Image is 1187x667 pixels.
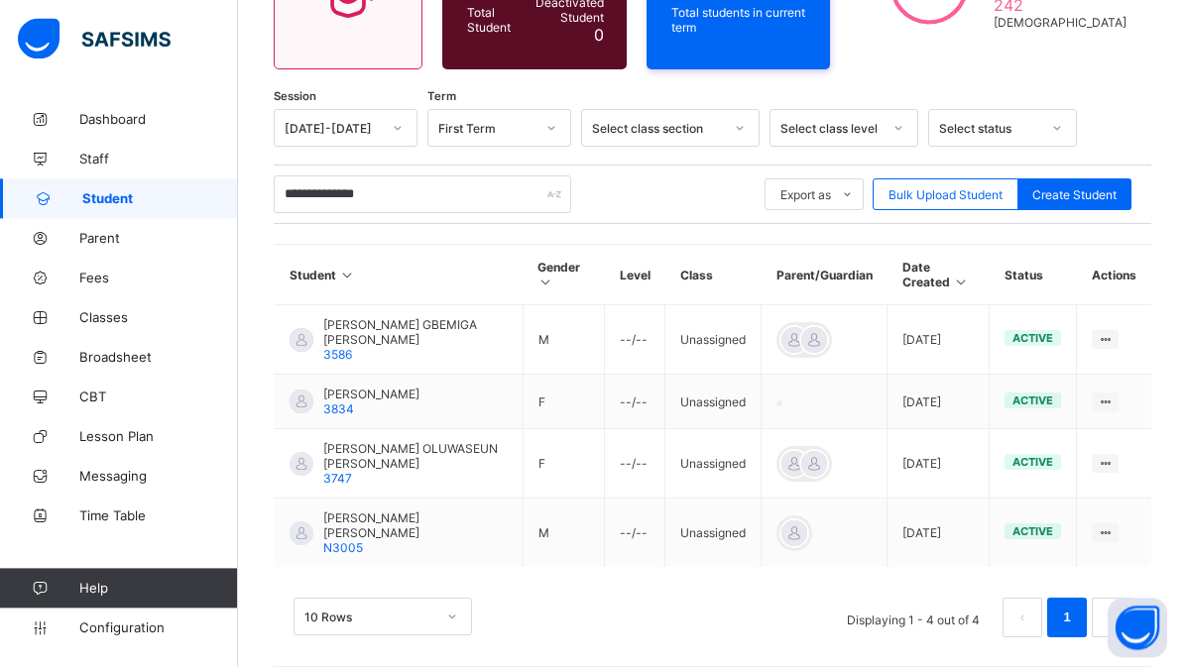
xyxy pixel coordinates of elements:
td: M [523,305,605,375]
td: --/-- [605,305,665,375]
li: 上一页 [1003,598,1042,637]
td: F [523,375,605,429]
span: 3586 [323,347,352,362]
span: Bulk Upload Student [889,187,1003,202]
td: [DATE] [888,429,990,499]
div: 10 Rows [304,610,435,624]
span: [PERSON_NAME] [323,387,419,401]
div: Select class level [780,121,882,136]
td: F [523,429,605,499]
th: Parent/Guardian [762,245,888,305]
span: Classes [79,309,238,325]
td: Unassigned [665,305,762,375]
th: Level [605,245,665,305]
img: safsims [18,18,171,59]
span: Broadsheet [79,349,238,365]
span: [PERSON_NAME] OLUWASEUN [PERSON_NAME] [323,441,508,471]
span: N3005 [323,540,363,555]
span: Student [82,190,238,206]
span: active [1012,524,1053,538]
i: Sort in Ascending Order [339,268,356,282]
a: 1 [1057,605,1076,630]
li: 1 [1047,598,1087,637]
span: Messaging [79,468,238,484]
th: Gender [523,245,605,305]
li: 下一页 [1092,598,1131,637]
span: Staff [79,151,238,167]
td: [DATE] [888,499,990,568]
span: [PERSON_NAME] GBEMIGA [PERSON_NAME] [323,317,508,347]
td: M [523,499,605,568]
span: CBT [79,389,238,404]
li: Displaying 1 - 4 out of 4 [832,598,995,637]
th: Student [275,245,524,305]
span: Export as [780,187,831,202]
span: active [1012,393,1053,407]
span: Help [79,580,237,596]
span: Fees [79,270,238,285]
th: Class [665,245,762,305]
td: --/-- [605,375,665,429]
button: next page [1092,598,1131,637]
th: Actions [1077,245,1151,305]
span: Lesson Plan [79,428,238,444]
td: --/-- [605,499,665,568]
span: active [1012,331,1053,345]
div: [DATE]-[DATE] [285,121,381,136]
span: Configuration [79,619,237,635]
span: Term [427,89,456,103]
span: 3747 [323,471,352,486]
td: --/-- [605,429,665,499]
div: First Term [438,121,534,136]
span: Time Table [79,507,238,523]
th: Date Created [888,245,990,305]
span: Parent [79,230,238,246]
span: Session [274,89,316,103]
span: Create Student [1032,187,1117,202]
td: Unassigned [665,499,762,568]
span: [DEMOGRAPHIC_DATA] [994,15,1127,30]
span: Dashboard [79,111,238,127]
div: Select status [939,121,1040,136]
i: Sort in Ascending Order [953,275,970,289]
i: Sort in Ascending Order [537,275,554,289]
td: Unassigned [665,375,762,429]
div: Select class section [592,121,723,136]
button: Open asap [1108,598,1167,657]
button: prev page [1003,598,1042,637]
span: Total students in current term [671,5,806,35]
span: active [1012,455,1053,469]
td: [DATE] [888,305,990,375]
span: [PERSON_NAME] [PERSON_NAME] [323,510,508,540]
td: [DATE] [888,375,990,429]
span: 0 [594,25,604,45]
th: Status [990,245,1077,305]
span: 3834 [323,401,354,416]
td: Unassigned [665,429,762,499]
